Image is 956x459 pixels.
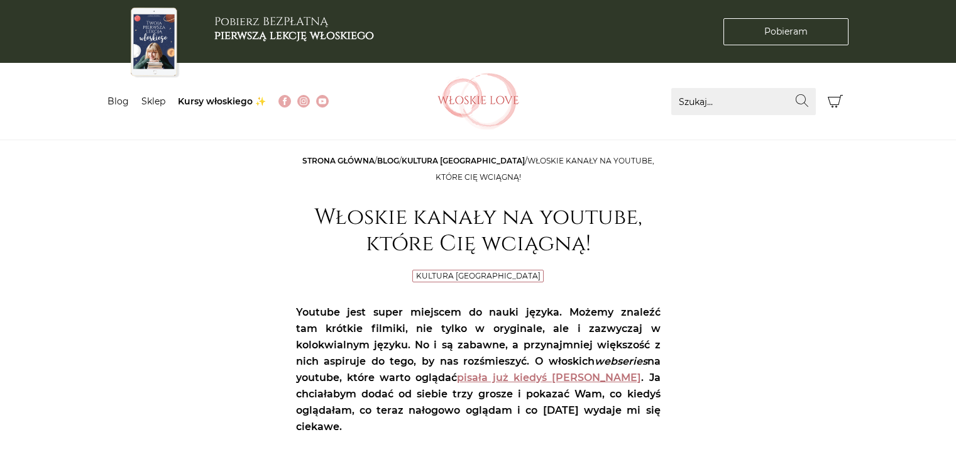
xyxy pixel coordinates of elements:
span: Pobieram [764,25,808,38]
a: Kultura [GEOGRAPHIC_DATA] [416,271,541,280]
a: Kursy włoskiego ✨ [178,96,266,107]
a: Pobieram [723,18,849,45]
span: / / / [302,156,654,182]
input: Szukaj... [671,88,816,115]
a: Strona główna [302,156,375,165]
a: pisała już kiedyś [PERSON_NAME] [457,372,641,384]
h3: Pobierz BEZPŁATNĄ [214,15,374,42]
h1: Włoskie kanały na youtube, które Cię wciągną! [296,204,661,257]
b: pierwszą lekcję włoskiego [214,28,374,43]
img: Włoskielove [437,73,519,130]
span: Włoskie kanały na youtube, które Cię wciągną! [436,156,654,182]
em: webseries [595,355,647,367]
button: Koszyk [822,88,849,115]
a: Kultura [GEOGRAPHIC_DATA] [402,156,525,165]
p: Youtube jest super miejscem do nauki języka. Możemy znaleźć tam krótkie filmiki, nie tylko w oryg... [296,304,661,435]
a: Sklep [141,96,165,107]
a: Blog [377,156,399,165]
a: Blog [107,96,129,107]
